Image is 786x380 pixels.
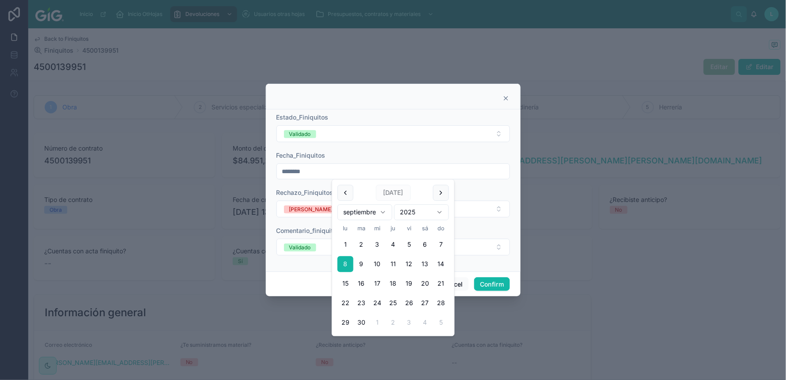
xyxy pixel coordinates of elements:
button: sábado, 13 de septiembre de 2025 [417,256,433,272]
button: miércoles, 24 de septiembre de 2025 [369,295,385,311]
button: Confirm [474,277,510,291]
button: Select Button [276,201,510,217]
th: lunes [337,224,353,233]
button: lunes, 15 de septiembre de 2025 [337,276,353,292]
th: martes [353,224,369,233]
table: septiembre 2025 [337,224,449,330]
button: viernes, 12 de septiembre de 2025 [401,256,417,272]
th: sábado [417,224,433,233]
button: jueves, 2 de octubre de 2025 [385,315,401,331]
button: domingo, 28 de septiembre de 2025 [433,295,449,311]
button: miércoles, 10 de septiembre de 2025 [369,256,385,272]
button: jueves, 11 de septiembre de 2025 [385,256,401,272]
button: jueves, 4 de septiembre de 2025 [385,237,401,253]
button: Select Button [276,125,510,142]
button: viernes, 26 de septiembre de 2025 [401,295,417,311]
button: sábado, 4 de octubre de 2025 [417,315,433,331]
th: viernes [401,224,417,233]
div: Validado [289,130,311,138]
span: Fecha_Finiquitos [276,151,326,159]
button: sábado, 27 de septiembre de 2025 [417,295,433,311]
button: domingo, 7 de septiembre de 2025 [433,237,449,253]
button: miércoles, 1 de octubre de 2025 [369,315,385,331]
button: lunes, 29 de septiembre de 2025 [337,315,353,331]
button: viernes, 5 de septiembre de 2025 [401,237,417,253]
button: jueves, 25 de septiembre de 2025 [385,295,401,311]
span: Estado_Finiquitos [276,113,329,121]
button: viernes, 19 de septiembre de 2025 [401,276,417,292]
button: sábado, 6 de septiembre de 2025 [417,237,433,253]
button: domingo, 5 de octubre de 2025 [433,315,449,331]
button: martes, 30 de septiembre de 2025 [353,315,369,331]
th: domingo [433,224,449,233]
button: domingo, 14 de septiembre de 2025 [433,256,449,272]
button: jueves, 18 de septiembre de 2025 [385,276,401,292]
button: martes, 2 de septiembre de 2025 [353,237,369,253]
button: Select Button [276,239,510,256]
button: lunes, 1 de septiembre de 2025 [337,237,353,253]
span: Rechazo_Finiquitos [276,189,334,196]
div: [PERSON_NAME] [289,206,333,213]
button: sábado, 20 de septiembre de 2025 [417,276,433,292]
button: lunes, 22 de septiembre de 2025 [337,295,353,311]
button: Today, lunes, 8 de septiembre de 2025, selected [337,256,353,272]
button: miércoles, 17 de septiembre de 2025 [369,276,385,292]
th: jueves [385,224,401,233]
button: martes, 23 de septiembre de 2025 [353,295,369,311]
button: domingo, 21 de septiembre de 2025 [433,276,449,292]
button: miércoles, 3 de septiembre de 2025 [369,237,385,253]
button: viernes, 3 de octubre de 2025 [401,315,417,331]
button: martes, 9 de septiembre de 2025 [353,256,369,272]
th: miércoles [369,224,385,233]
span: Comentario_finiquitos [276,227,341,234]
button: martes, 16 de septiembre de 2025 [353,276,369,292]
div: Validado [289,244,311,252]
